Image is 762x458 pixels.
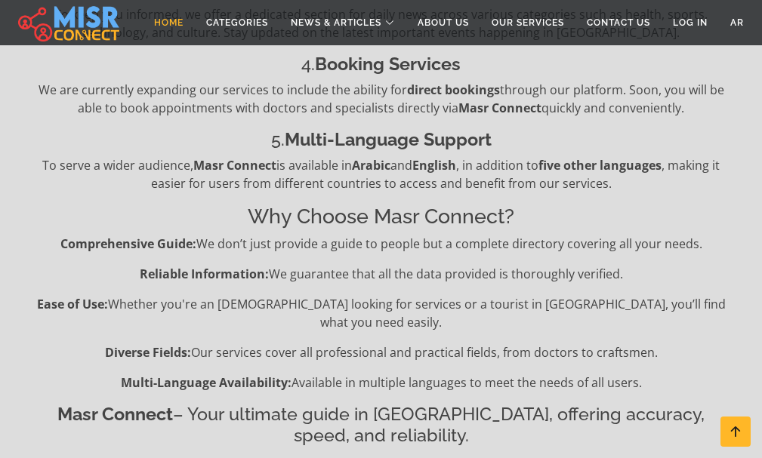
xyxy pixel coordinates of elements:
strong: Masr Connect [57,404,173,424]
strong: Ease of Use: [37,296,108,312]
strong: Comprehensive Guide: [60,235,196,252]
strong: Reliable Information: [140,266,269,282]
h4: 4. [28,54,735,75]
img: main.misr_connect [18,4,119,41]
strong: Masr Connect [458,100,541,116]
strong: Multi-Language Support [285,129,492,149]
p: Available in multiple languages to meet the needs of all users. [28,373,735,392]
p: We don’t just provide a guide to people but a complete directory covering all your needs. [28,235,735,253]
h3: Why Choose Masr Connect? [28,204,735,229]
strong: Diverse Fields: [105,344,191,361]
a: Log in [662,8,719,37]
p: Whether you're an [DEMOGRAPHIC_DATA] looking for services or a tourist in [GEOGRAPHIC_DATA], you’... [28,295,735,331]
a: Contact Us [575,8,662,37]
span: News & Articles [291,16,381,29]
h4: 5. [28,129,735,150]
strong: Masr Connect [193,157,276,174]
strong: English [412,157,456,174]
strong: Booking Services [315,54,461,74]
a: AR [719,8,755,37]
strong: Multi-Language Availability: [121,374,292,391]
strong: five other languages [538,157,662,174]
strong: Arabic [352,157,390,174]
a: News & Articles [279,8,406,37]
p: We guarantee that all the data provided is thoroughly verified. [28,265,735,283]
a: Our Services [480,8,575,37]
strong: direct bookings [407,81,500,98]
a: About Us [406,8,480,37]
p: To serve a wider audience, is available in and , in addition to , making it easier for users from... [28,156,735,192]
p: We are currently expanding our services to include the ability for through our platform. Soon, yo... [28,81,735,117]
p: Our services cover all professional and practical fields, from doctors to craftsmen. [28,343,735,361]
a: Categories [195,8,279,37]
a: Home [143,8,195,37]
h4: – Your ultimate guide in [GEOGRAPHIC_DATA], offering accuracy, speed, and reliability. [28,404,735,446]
